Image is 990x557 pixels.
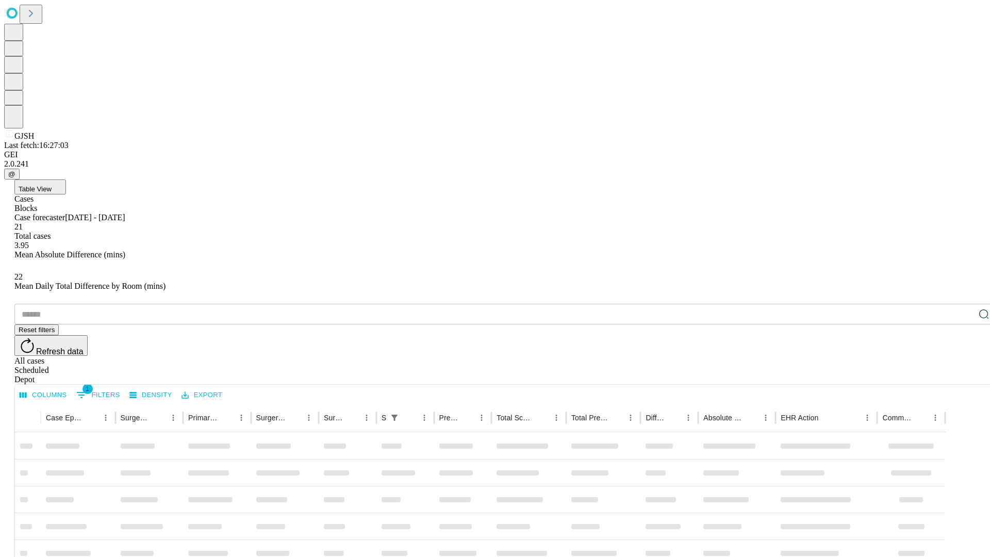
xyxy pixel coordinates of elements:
button: Menu [166,411,180,425]
span: Table View [19,185,52,193]
span: GJSH [14,132,34,140]
button: Menu [549,411,564,425]
div: GEI [4,150,986,159]
button: Menu [928,411,943,425]
button: Sort [460,411,474,425]
button: @ [4,169,20,179]
button: Sort [819,411,834,425]
button: Menu [302,411,316,425]
div: Primary Service [188,414,218,422]
div: Absolute Difference [703,414,743,422]
button: Menu [98,411,113,425]
button: Menu [681,411,696,425]
div: Predicted In Room Duration [439,414,459,422]
div: Case Epic Id [46,414,83,422]
div: Surgeon Name [121,414,151,422]
button: Sort [403,411,417,425]
div: Scheduled In Room Duration [382,414,386,422]
span: Total cases [14,232,51,240]
div: Surgery Name [256,414,286,422]
button: Menu [623,411,638,425]
button: Show filters [74,387,123,403]
button: Show filters [387,411,402,425]
button: Sort [345,411,359,425]
span: Reset filters [19,326,55,334]
button: Select columns [17,387,70,403]
div: Comments [882,414,912,422]
button: Refresh data [14,335,88,356]
button: Sort [914,411,928,425]
span: @ [8,170,15,178]
button: Reset filters [14,324,59,335]
button: Sort [287,411,302,425]
button: Menu [234,411,249,425]
span: 21 [14,222,23,231]
span: 3.95 [14,241,29,250]
button: Menu [860,411,874,425]
div: Total Predicted Duration [571,414,608,422]
button: Menu [758,411,773,425]
button: Table View [14,179,66,194]
div: Surgery Date [324,414,344,422]
button: Sort [535,411,549,425]
button: Sort [152,411,166,425]
span: Case forecaster [14,213,65,222]
span: 1 [82,384,93,394]
div: Difference [646,414,666,422]
div: 1 active filter [387,411,402,425]
button: Density [127,387,175,403]
div: EHR Action [781,414,818,422]
div: 2.0.241 [4,159,986,169]
button: Sort [744,411,758,425]
button: Menu [474,411,489,425]
span: [DATE] - [DATE] [65,213,125,222]
button: Sort [84,411,98,425]
span: Mean Absolute Difference (mins) [14,250,125,259]
span: Last fetch: 16:27:03 [4,141,69,150]
button: Sort [667,411,681,425]
div: Total Scheduled Duration [497,414,534,422]
button: Sort [609,411,623,425]
button: Export [179,387,225,403]
button: Menu [417,411,432,425]
span: Mean Daily Total Difference by Room (mins) [14,282,166,290]
span: 22 [14,272,23,281]
button: Sort [220,411,234,425]
button: Menu [359,411,374,425]
span: Refresh data [36,347,84,356]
